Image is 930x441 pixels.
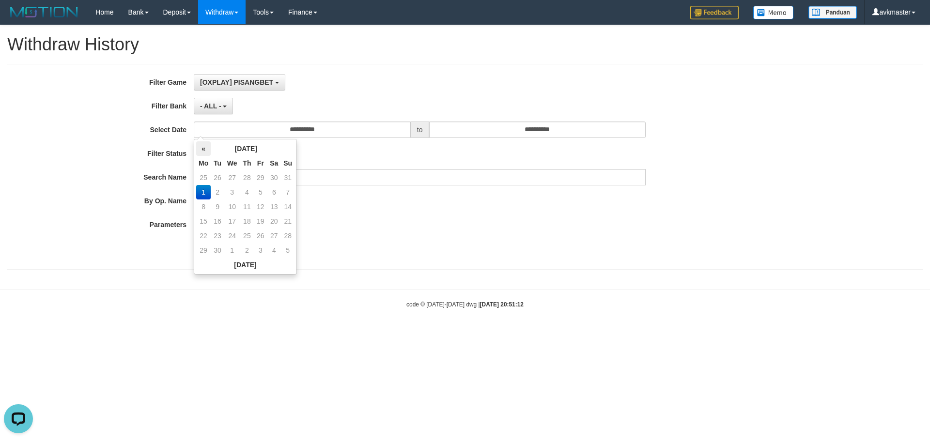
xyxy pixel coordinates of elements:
[267,185,281,199] td: 6
[196,141,211,156] th: «
[211,141,281,156] th: [DATE]
[196,170,211,185] td: 25
[224,228,240,243] td: 24
[211,156,224,170] th: Tu
[211,199,224,214] td: 9
[196,214,211,228] td: 15
[240,156,254,170] th: Th
[267,156,281,170] th: Sa
[224,156,240,170] th: We
[196,228,211,243] td: 22
[254,170,267,185] td: 29
[240,243,254,258] td: 2
[196,156,211,170] th: Mo
[240,199,254,214] td: 11
[211,228,224,243] td: 23
[267,199,281,214] td: 13
[211,170,224,185] td: 26
[281,214,294,228] td: 21
[480,301,524,308] strong: [DATE] 20:51:12
[267,170,281,185] td: 30
[240,214,254,228] td: 18
[254,185,267,199] td: 5
[224,185,240,199] td: 3
[281,156,294,170] th: Su
[7,35,923,54] h1: Withdraw History
[211,243,224,258] td: 30
[281,170,294,185] td: 31
[196,185,211,199] td: 1
[281,199,294,214] td: 14
[196,199,211,214] td: 8
[753,6,794,19] img: Button%20Memo.svg
[254,199,267,214] td: 12
[240,228,254,243] td: 25
[200,102,221,110] span: - ALL -
[267,228,281,243] td: 27
[808,6,857,19] img: panduan.png
[267,243,281,258] td: 4
[281,228,294,243] td: 28
[406,301,524,308] small: code © [DATE]-[DATE] dwg |
[690,6,739,19] img: Feedback.jpg
[254,214,267,228] td: 19
[224,170,240,185] td: 27
[281,185,294,199] td: 7
[254,228,267,243] td: 26
[211,185,224,199] td: 2
[194,98,233,114] button: - ALL -
[254,156,267,170] th: Fr
[281,243,294,258] td: 5
[196,258,294,272] th: [DATE]
[240,185,254,199] td: 4
[224,199,240,214] td: 10
[267,214,281,228] td: 20
[211,214,224,228] td: 16
[411,122,429,138] span: to
[200,78,273,86] span: [OXPLAY] PISANGBET
[4,4,33,33] button: Open LiveChat chat widget
[240,170,254,185] td: 28
[194,74,285,91] button: [OXPLAY] PISANGBET
[224,243,240,258] td: 1
[196,243,211,258] td: 29
[7,5,81,19] img: MOTION_logo.png
[224,214,240,228] td: 17
[254,243,267,258] td: 3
